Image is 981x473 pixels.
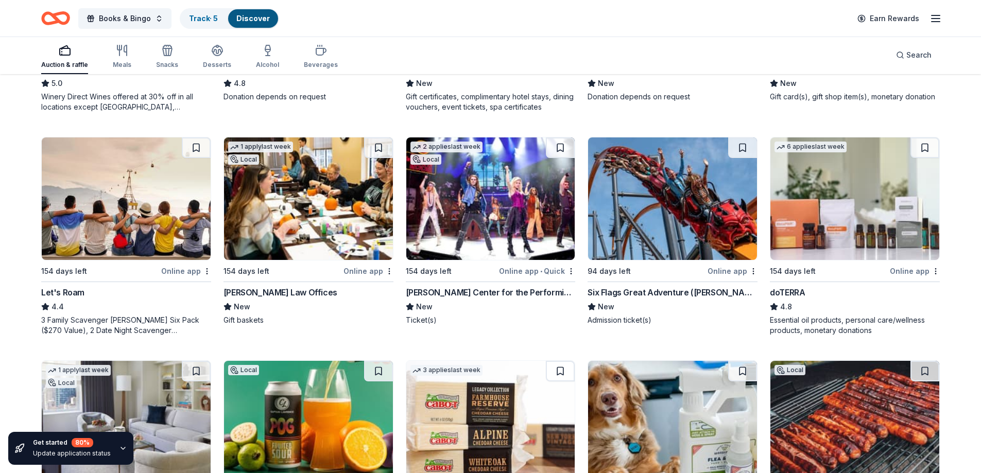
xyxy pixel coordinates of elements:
div: Ticket(s) [406,315,576,325]
div: Online app [161,265,211,277]
div: 154 days left [770,265,816,277]
button: Track· 5Discover [180,8,279,29]
button: Alcohol [256,40,279,74]
span: 4.4 [51,301,64,313]
div: Online app [890,265,940,277]
div: Gift card(s), gift shop item(s), monetary donation [770,92,940,102]
div: Local [228,365,259,375]
div: Snacks [156,61,178,69]
a: Image for Let's Roam154 days leftOnline appLet's Roam4.43 Family Scavenger [PERSON_NAME] Six Pack... [41,137,211,336]
div: 1 apply last week [228,142,293,152]
div: Essential oil products, personal care/wellness products, monetary donations [770,315,940,336]
div: Donation depends on request [223,92,393,102]
div: Local [228,154,259,165]
div: Admission ticket(s) [588,315,758,325]
div: Meals [113,61,131,69]
a: Image for doTERRA6 applieslast week154 days leftOnline appdoTERRA4.8Essential oil products, perso... [770,137,940,336]
span: New [598,77,614,90]
div: Update application status [33,449,111,458]
img: Image for William Mattar Law Offices [224,137,393,260]
a: Earn Rewards [851,9,925,28]
div: Local [410,154,441,165]
div: Get started [33,438,111,447]
div: 94 days left [588,265,631,277]
button: Auction & raffle [41,40,88,74]
button: Snacks [156,40,178,74]
div: Auction & raffle [41,61,88,69]
a: Track· 5 [189,14,218,23]
span: 4.8 [780,301,792,313]
div: Local [46,378,77,388]
a: Image for Tilles Center for the Performing Arts2 applieslast weekLocal154 days leftOnline app•Qui... [406,137,576,325]
span: New [780,77,797,90]
button: Search [888,45,940,65]
div: 154 days left [406,265,452,277]
span: New [416,77,433,90]
button: Meals [113,40,131,74]
div: Winery Direct Wines offered at 30% off in all locations except [GEOGRAPHIC_DATA], [GEOGRAPHIC_DAT... [41,92,211,112]
div: Donation depends on request [588,92,758,102]
div: Six Flags Great Adventure ([PERSON_NAME][GEOGRAPHIC_DATA]) [588,286,758,299]
span: Books & Bingo [99,12,151,25]
div: 80 % [72,438,93,447]
img: Image for Tilles Center for the Performing Arts [406,137,575,260]
div: Beverages [304,61,338,69]
button: Books & Bingo [78,8,171,29]
div: [PERSON_NAME] Law Offices [223,286,337,299]
span: 5.0 [51,77,62,90]
img: Image for Six Flags Great Adventure (Jackson Township) [588,137,757,260]
div: doTERRA [770,286,805,299]
span: New [234,301,250,313]
a: Image for Six Flags Great Adventure (Jackson Township)94 days leftOnline appSix Flags Great Adven... [588,137,758,325]
div: Alcohol [256,61,279,69]
img: Image for Let's Roam [42,137,211,260]
div: 6 applies last week [775,142,847,152]
a: Image for William Mattar Law Offices1 applylast weekLocal154 days leftOnline app[PERSON_NAME] Law... [223,137,393,325]
span: New [598,301,614,313]
div: 1 apply last week [46,365,111,376]
div: 2 applies last week [410,142,483,152]
div: Online app Quick [499,265,575,277]
div: 3 Family Scavenger [PERSON_NAME] Six Pack ($270 Value), 2 Date Night Scavenger [PERSON_NAME] Two ... [41,315,211,336]
div: [PERSON_NAME] Center for the Performing Arts [406,286,576,299]
div: Gift certificates, complimentary hotel stays, dining vouchers, event tickets, spa certificates [406,92,576,112]
div: Local [775,365,805,375]
span: Search [906,49,932,61]
span: New [416,301,433,313]
button: Desserts [203,40,231,74]
div: 3 applies last week [410,365,483,376]
button: Beverages [304,40,338,74]
a: Home [41,6,70,30]
div: Online app [343,265,393,277]
div: Desserts [203,61,231,69]
span: 4.8 [234,77,246,90]
a: Discover [236,14,270,23]
img: Image for doTERRA [770,137,939,260]
div: Gift baskets [223,315,393,325]
span: • [540,267,542,275]
div: Let's Roam [41,286,84,299]
div: 154 days left [41,265,87,277]
div: 154 days left [223,265,269,277]
div: Online app [708,265,758,277]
